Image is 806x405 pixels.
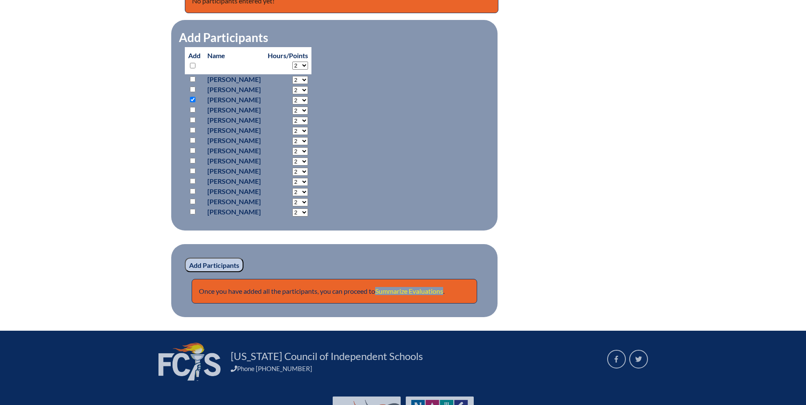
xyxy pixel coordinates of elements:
p: [PERSON_NAME] [207,186,261,197]
p: Hours/Points [268,51,308,61]
p: [PERSON_NAME] [207,74,261,84]
p: [PERSON_NAME] [207,95,261,105]
p: [PERSON_NAME] [207,115,261,125]
p: [PERSON_NAME] [207,207,261,217]
legend: Add Participants [178,30,269,45]
p: [PERSON_NAME] [207,105,261,115]
p: [PERSON_NAME] [207,156,261,166]
div: Phone [PHONE_NUMBER] [231,365,597,372]
p: [PERSON_NAME] [207,166,261,176]
p: Name [207,51,261,61]
p: [PERSON_NAME] [207,84,261,95]
img: FCIS_logo_white [158,343,221,381]
p: [PERSON_NAME] [207,135,261,146]
p: Add [188,51,201,71]
p: Once you have added all the participants, you can proceed to . [192,279,477,304]
input: Add Participants [185,258,243,272]
p: [PERSON_NAME] [207,146,261,156]
a: [US_STATE] Council of Independent Schools [227,349,426,363]
p: [PERSON_NAME] [207,125,261,135]
p: [PERSON_NAME] [207,197,261,207]
a: Summarize Evaluations [375,287,443,295]
p: [PERSON_NAME] [207,176,261,186]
